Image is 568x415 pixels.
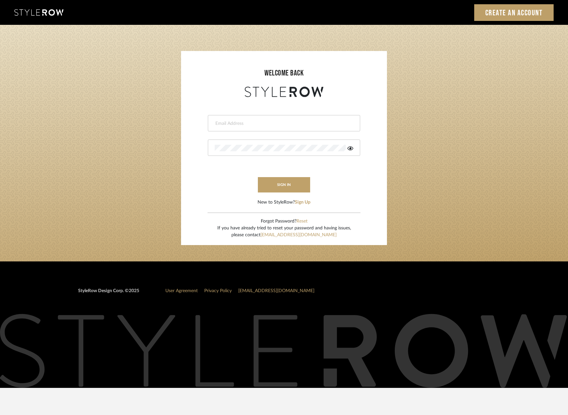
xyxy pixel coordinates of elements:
[260,233,337,237] a: [EMAIL_ADDRESS][DOMAIN_NAME]
[217,225,351,239] div: If you have already tried to reset your password and having issues, please contact
[78,288,139,300] div: StyleRow Design Corp. ©2025
[238,289,314,293] a: [EMAIL_ADDRESS][DOMAIN_NAME]
[258,199,310,206] div: New to StyleRow?
[217,218,351,225] div: Forgot Password?
[165,289,198,293] a: User Agreement
[204,289,232,293] a: Privacy Policy
[188,67,380,79] div: welcome back
[474,4,554,21] a: Create an Account
[296,218,308,225] button: Reset
[295,199,310,206] button: Sign Up
[215,120,352,127] input: Email Address
[258,177,310,192] button: sign in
